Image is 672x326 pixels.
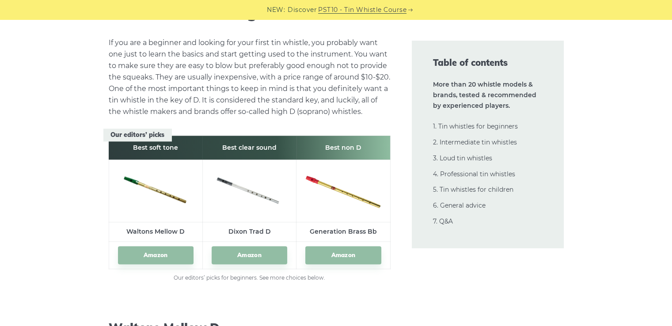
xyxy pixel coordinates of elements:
[118,171,194,207] img: Waltons Mellow D Tin Whistle Preview
[433,80,536,110] strong: More than 20 whistle models & brands, tested & recommended by experienced players.
[433,170,515,178] a: 4. Professional tin whistles
[433,201,486,209] a: 6. General advice
[103,129,171,141] span: Our editors’ picks
[433,217,453,225] a: 7. Q&A
[267,5,285,15] span: NEW:
[212,246,287,264] a: Amazon
[109,273,391,282] figcaption: Our editors’ picks for beginners. See more choices below.
[202,136,296,159] th: Best clear sound
[296,222,390,242] td: Generation Brass Bb
[202,222,296,242] td: Dixon Trad D
[318,5,406,15] a: PST10 - Tin Whistle Course
[433,122,518,130] a: 1. Tin whistles for beginners
[305,246,381,264] a: Amazon
[296,136,390,159] th: Best non D
[305,164,381,214] img: generation Brass Bb Tin Whistle Preview
[212,172,287,206] img: Dixon Trad D Tin Whistle Preview
[433,138,517,146] a: 2. Intermediate tin whistles
[433,154,492,162] a: 3. Loud tin whistles
[109,37,391,118] p: If you are a beginner and looking for your first tin whistle, you probably want one just to learn...
[288,5,317,15] span: Discover
[109,136,202,159] th: Best soft tone
[433,57,543,69] span: Table of contents
[433,186,513,193] a: 5. Tin whistles for children
[118,246,194,264] a: Amazon
[109,222,202,242] td: Waltons Mellow D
